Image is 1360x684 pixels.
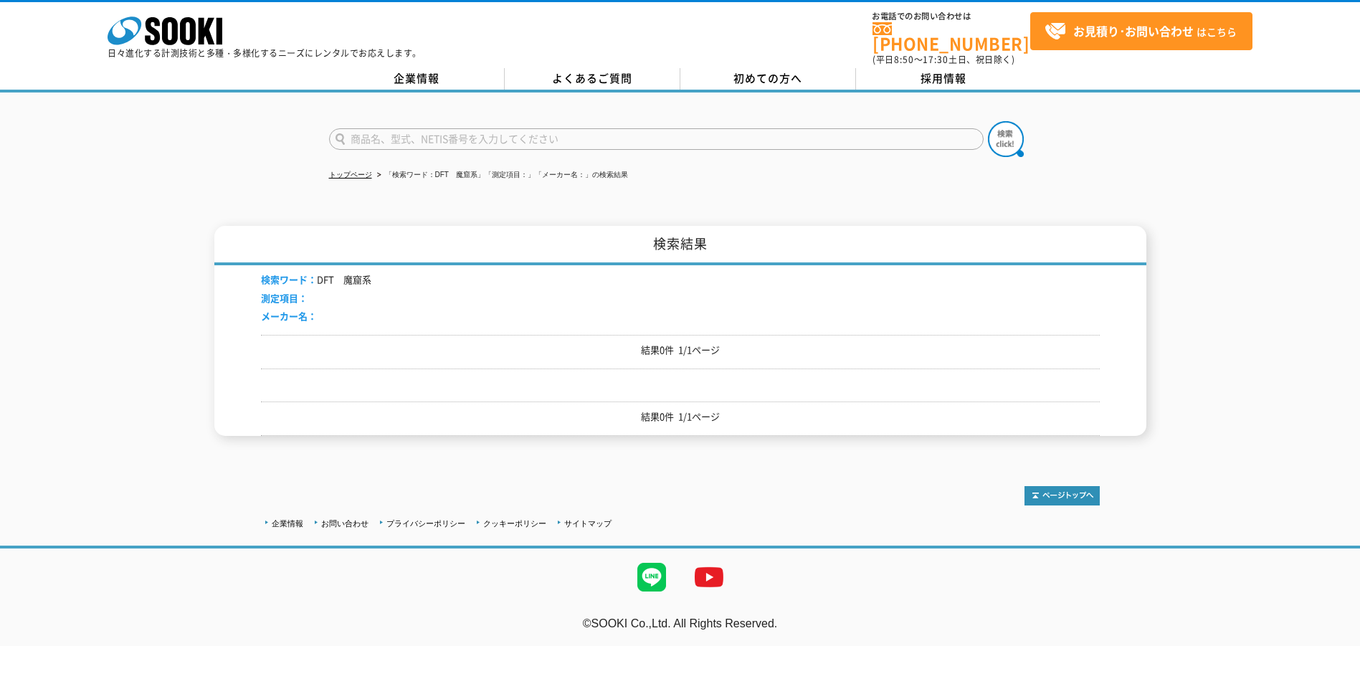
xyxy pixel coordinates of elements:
a: プライバシーポリシー [386,519,465,528]
a: [PHONE_NUMBER] [872,22,1030,52]
a: 企業情報 [272,519,303,528]
h1: 検索結果 [214,226,1146,265]
span: メーカー名： [261,309,317,323]
span: (平日 ～ 土日、祝日除く) [872,53,1014,66]
span: 8:50 [894,53,914,66]
a: 初めての方へ [680,68,856,90]
span: はこちら [1045,21,1237,42]
img: btn_search.png [988,121,1024,157]
img: LINE [623,548,680,606]
p: 結果0件 1/1ページ [261,343,1100,358]
p: 結果0件 1/1ページ [261,409,1100,424]
span: お電話でのお問い合わせは [872,12,1030,21]
img: YouTube [680,548,738,606]
li: 「検索ワード：DFT 魔窟系」「測定項目：」「メーカー名：」の検索結果 [374,168,628,183]
li: DFT 魔窟系 [261,272,371,288]
a: サイトマップ [564,519,612,528]
a: トップページ [329,171,372,179]
img: トップページへ [1024,486,1100,505]
strong: お見積り･お問い合わせ [1073,22,1194,39]
span: 検索ワード： [261,272,317,286]
a: 採用情報 [856,68,1032,90]
a: お見積り･お問い合わせはこちら [1030,12,1252,50]
a: クッキーポリシー [483,519,546,528]
p: 日々進化する計測技術と多種・多様化するニーズにレンタルでお応えします。 [108,49,422,57]
span: 初めての方へ [733,70,802,86]
a: 企業情報 [329,68,505,90]
a: テストMail [1305,632,1360,644]
a: よくあるご質問 [505,68,680,90]
span: 17:30 [923,53,948,66]
a: お問い合わせ [321,519,368,528]
input: 商品名、型式、NETIS番号を入力してください [329,128,984,150]
span: 測定項目： [261,291,308,305]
